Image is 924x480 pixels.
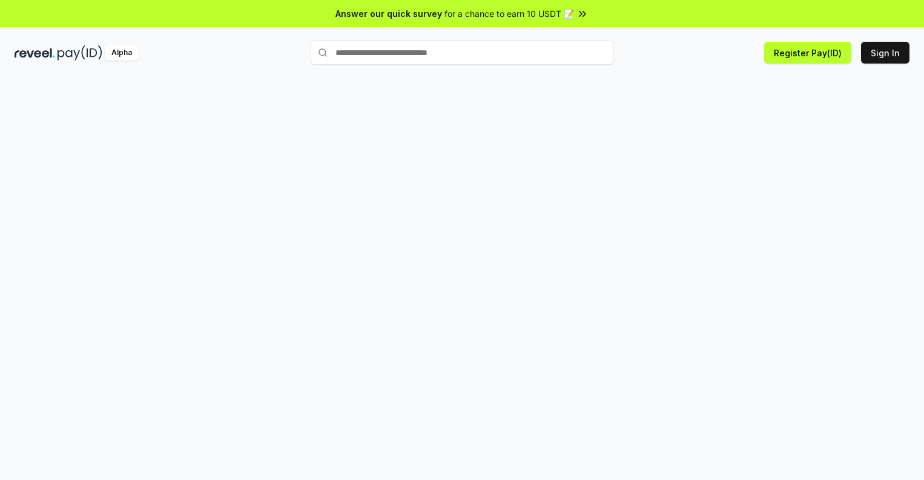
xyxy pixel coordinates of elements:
[764,42,851,64] button: Register Pay(ID)
[444,7,574,20] span: for a chance to earn 10 USDT 📝
[335,7,442,20] span: Answer our quick survey
[15,45,55,61] img: reveel_dark
[58,45,102,61] img: pay_id
[861,42,909,64] button: Sign In
[105,45,139,61] div: Alpha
